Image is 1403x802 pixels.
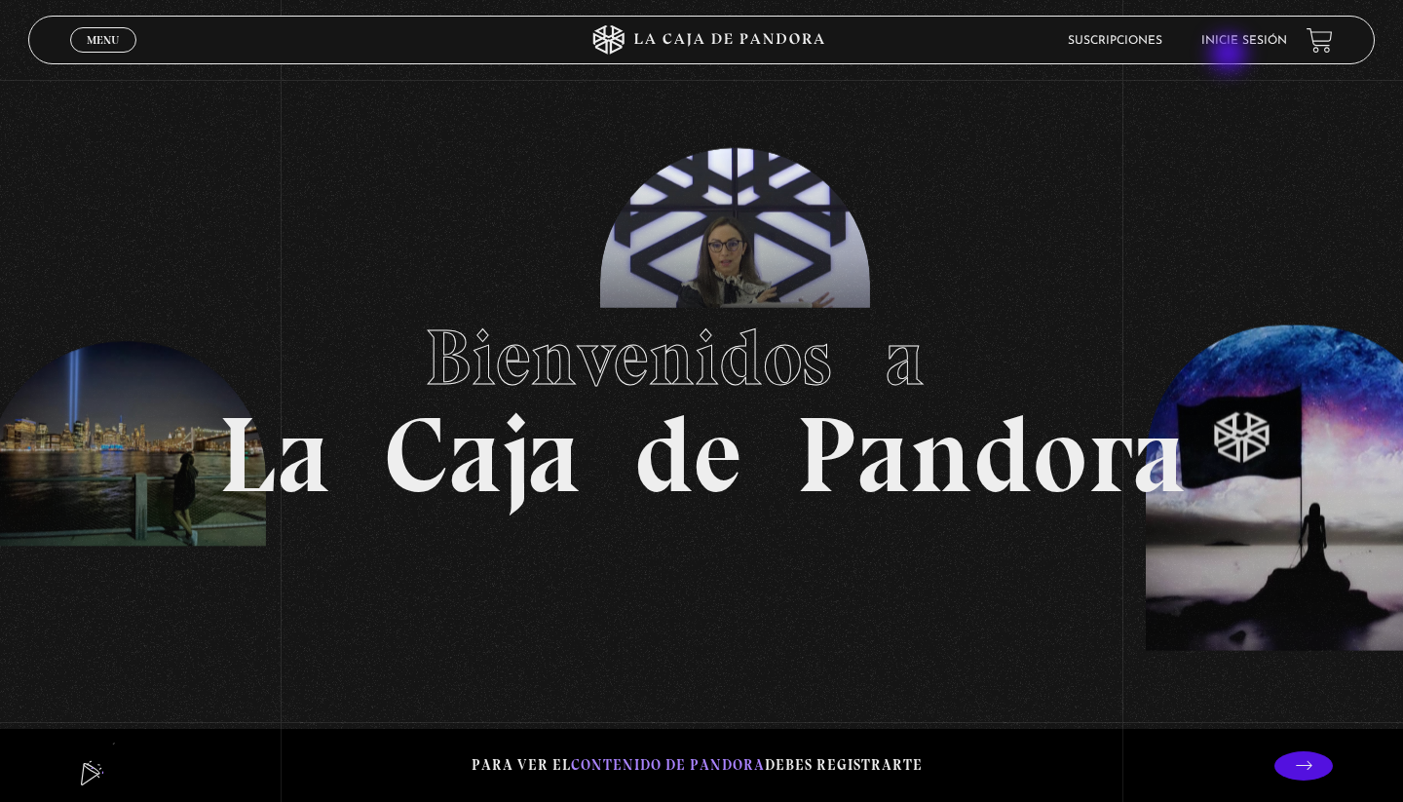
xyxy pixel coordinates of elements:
a: Suscripciones [1068,35,1162,47]
a: View your shopping cart [1307,27,1333,54]
p: Para ver el debes registrarte [472,752,923,779]
span: contenido de Pandora [571,756,765,774]
a: Inicie sesión [1201,35,1287,47]
span: Cerrar [81,51,127,64]
span: Bienvenidos a [425,311,978,404]
h1: La Caja de Pandora [218,294,1186,509]
span: Menu [87,34,119,46]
